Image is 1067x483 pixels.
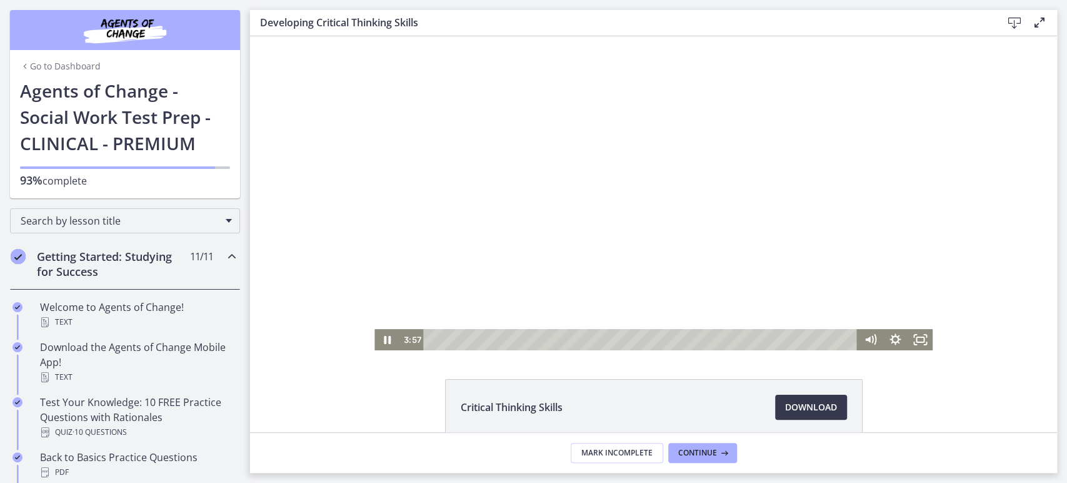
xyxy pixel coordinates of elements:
button: Continue [668,443,737,463]
span: 93% [20,173,43,188]
div: Download the Agents of Change Mobile App! [40,340,235,385]
div: Text [40,370,235,385]
i: Completed [13,452,23,462]
div: Quiz [40,425,235,440]
i: Completed [13,342,23,352]
p: complete [20,173,230,188]
button: Show settings menu [633,293,658,314]
img: Agents of Change [50,15,200,45]
span: 11 / 11 [190,249,213,264]
h2: Getting Started: Studying for Success [37,249,189,279]
div: PDF [40,465,235,480]
iframe: Video Lesson [250,36,1057,350]
a: Download [775,395,847,420]
h1: Agents of Change - Social Work Test Prep - CLINICAL - PREMIUM [20,78,230,156]
div: Back to Basics Practice Questions [40,450,235,480]
div: Search by lesson title [10,208,240,233]
span: Continue [678,448,717,458]
span: · 10 Questions [73,425,127,440]
span: Critical Thinking Skills [461,400,563,415]
span: Search by lesson title [21,214,219,228]
div: Test Your Knowledge: 10 FREE Practice Questions with Rationales [40,395,235,440]
a: Go to Dashboard [20,60,101,73]
button: Mark Incomplete [571,443,663,463]
h3: Developing Critical Thinking Skills [260,15,982,30]
div: Text [40,315,235,330]
span: Download [785,400,837,415]
span: Mark Incomplete [581,448,653,458]
i: Completed [13,397,23,407]
button: Mute [608,293,633,314]
i: Completed [13,302,23,312]
i: Completed [11,249,26,264]
button: Fullscreen [658,293,683,314]
div: Welcome to Agents of Change! [40,300,235,330]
